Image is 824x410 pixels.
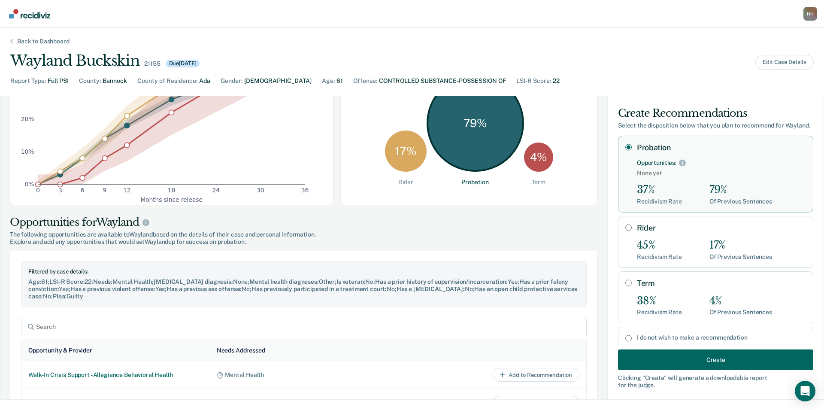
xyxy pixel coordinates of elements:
button: Edit Case Details [755,55,814,70]
div: County : [79,76,101,85]
div: Probation [461,179,489,186]
text: Months since release [140,196,203,203]
button: Add to Recommendation [493,368,579,382]
div: [DEMOGRAPHIC_DATA] [244,76,312,85]
div: Walk-In Crisis Support - Allegiance Behavioral Health [28,371,203,379]
div: Gender : [221,76,242,85]
span: Has a prior felony conviction : [28,278,568,292]
div: Ada [199,76,210,85]
div: Rider [398,179,413,186]
div: CONTROLLED SUBSTANCE-POSSESSION OF [379,76,506,85]
div: Create Recommendations [618,106,813,120]
span: Plea : [53,293,67,300]
text: 12 [123,187,131,194]
span: Has an open child protective services case : [28,285,577,300]
text: 18 [168,187,176,194]
div: LSI-R Score : [516,76,551,85]
div: Clicking " Create " will generate a downloadable report for the judge. [618,374,813,389]
g: y-axis tick label [21,50,34,188]
input: Search [21,318,587,336]
span: Is veteran : [336,278,365,285]
div: Offense : [353,76,377,85]
div: Mental Health [217,371,391,379]
span: Has a previous violent offense : [70,285,155,292]
div: Report Type : [10,76,46,85]
div: Term [532,179,545,186]
g: x-axis label [140,196,203,203]
span: Has previously participated in a treatment court : [251,285,387,292]
text: 6 [81,187,85,194]
span: Age : [28,278,41,285]
span: Needs : [93,278,112,285]
div: 21155 [144,60,160,67]
span: [MEDICAL_DATA] diagnosis : [154,278,233,285]
text: 20% [21,115,34,122]
div: 61 ; 22 ; Mental Health ; None ; Other ; No ; Yes ; Yes ; Yes ; No ; No ; No ; No ; Guilty [28,278,579,300]
div: Age : [322,76,335,85]
img: Recidiviz [9,9,50,18]
div: Opportunity & Provider [28,347,92,354]
span: Has a [MEDICAL_DATA] : [397,285,465,292]
button: Add to Recommendation [493,396,579,410]
div: Full PSI [48,76,69,85]
div: 37% [637,184,682,196]
div: 61 [336,76,343,85]
label: Rider [637,223,806,233]
div: Open Intercom Messenger [795,381,815,401]
div: [PERSON_NAME] Medical Boise Clinic - [PERSON_NAME] [28,399,203,407]
div: Due [DATE] [166,60,200,67]
g: area [38,24,305,184]
div: Filtered by case details: [28,268,579,275]
div: 4% [709,295,772,307]
div: Of Previous Sentences [709,198,772,205]
div: 17 % [385,131,427,172]
text: 10% [21,148,34,155]
text: 9 [103,187,107,194]
div: Bannock [103,76,127,85]
div: 22 [553,76,560,85]
text: 0% [25,181,34,188]
div: Recidivism Rate [637,309,682,316]
g: x-axis tick label [36,187,309,194]
label: Term [637,279,806,288]
div: Back to Dashboard [7,38,80,45]
div: 38% [637,295,682,307]
div: 17% [709,239,772,252]
text: 0 [36,187,40,194]
span: Has a previous sex offense : [167,285,242,292]
button: Profile dropdown button [803,7,817,21]
text: 36 [301,187,309,194]
div: Recidivism Rate [637,253,682,261]
text: 3 [58,187,62,194]
div: Select the disposition below that you plan to recommend for Wayland . [618,122,813,129]
div: 45% [637,239,682,252]
div: Needs Addressed [217,347,265,354]
g: dot [36,35,308,187]
span: Explore and add any opportunities that would set Wayland up for success on probation. [10,238,598,246]
div: Opportunities: [637,159,676,167]
span: Mental health diagnoses : [249,278,319,285]
text: 24 [212,187,220,194]
div: Mental Health [217,399,391,407]
label: I do not wish to make a recommendation [637,334,806,341]
div: 4 % [524,143,553,172]
div: Opportunities for Wayland [10,216,598,229]
button: Create [618,349,813,370]
div: County of Residence : [137,76,197,85]
div: Of Previous Sentences [709,253,772,261]
span: Has a prior history of supervision/incarceration : [375,278,508,285]
div: 79 % [427,75,524,172]
span: LSI-R Score : [49,278,85,285]
label: Probation [637,143,806,152]
text: 30 [257,187,264,194]
div: H H [803,7,817,21]
div: 79% [709,184,772,196]
span: The following opportunities are available to Wayland based on the details of their case and perso... [10,231,598,238]
div: Recidivism Rate [637,198,682,205]
span: None yet [637,170,806,177]
div: Of Previous Sentences [709,309,772,316]
div: Wayland Buckskin [10,52,139,70]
